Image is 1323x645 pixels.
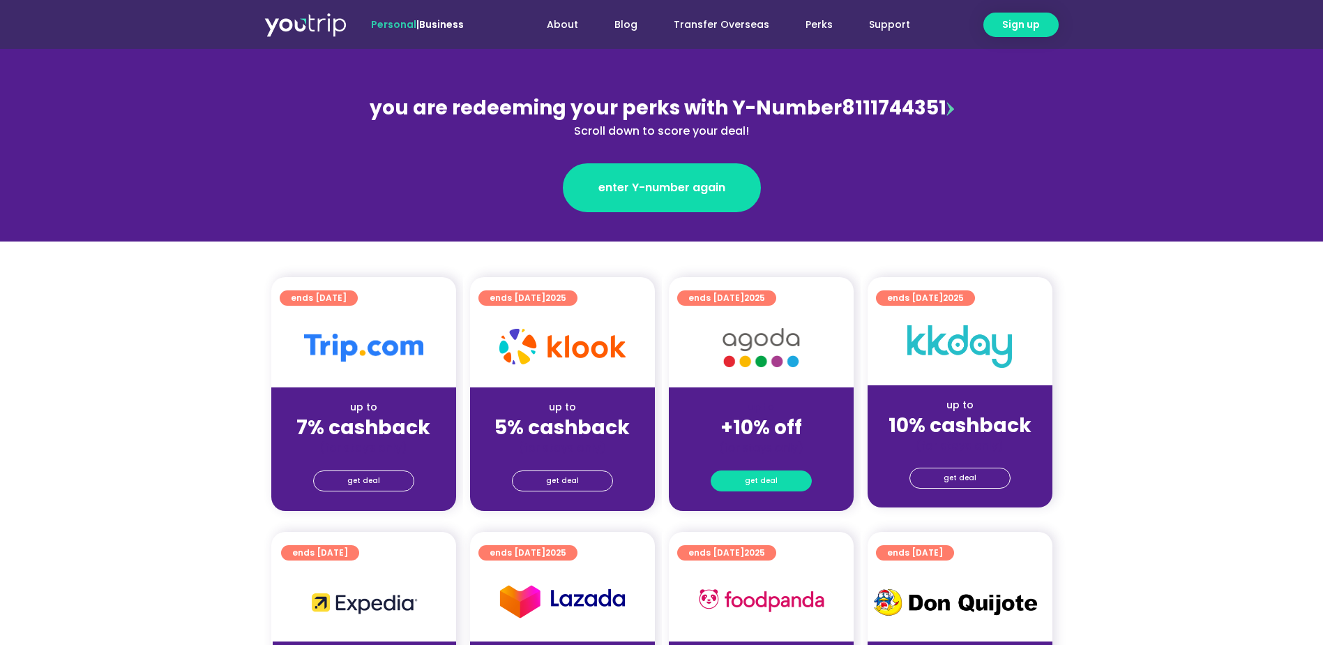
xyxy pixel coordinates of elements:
strong: 10% cashback [889,412,1031,439]
span: ends [DATE] [292,545,348,561]
a: Support [851,12,928,38]
a: ends [DATE]2025 [478,290,577,306]
span: 2025 [744,547,765,558]
a: ends [DATE] [281,545,359,561]
a: ends [DATE] [280,290,358,306]
span: 2025 [744,292,765,304]
div: (for stays only) [481,440,644,455]
strong: 7% cashback [296,414,430,441]
div: (for stays only) [680,440,842,455]
span: ends [DATE] [490,545,566,561]
a: get deal [909,468,1011,489]
a: enter Y-number again [563,163,761,212]
div: up to [879,398,1041,413]
div: (for stays only) [282,440,445,455]
a: ends [DATE]2025 [876,290,975,306]
a: ends [DATE]2025 [677,290,776,306]
span: ends [DATE] [688,290,765,306]
nav: Menu [501,12,928,38]
div: 8111744351 [359,94,965,140]
strong: +10% off [720,414,802,441]
span: get deal [944,468,976,488]
a: Sign up [983,13,1059,37]
div: Scroll down to score your deal! [359,123,965,140]
span: ends [DATE] [688,545,765,561]
a: get deal [711,470,812,491]
a: get deal [512,470,613,491]
a: ends [DATE]2025 [478,545,577,561]
a: Business [419,17,464,31]
span: ends [DATE] [887,290,964,306]
span: ends [DATE] [291,290,347,306]
span: 2025 [943,292,964,304]
span: up to [748,400,774,414]
span: Personal [371,17,416,31]
span: ends [DATE] [887,545,943,561]
span: 2025 [545,547,566,558]
a: ends [DATE]2025 [677,545,776,561]
a: Blog [596,12,656,38]
div: up to [481,400,644,415]
a: get deal [313,470,414,491]
span: ends [DATE] [490,290,566,306]
a: Perks [787,12,851,38]
strong: 5% cashback [494,414,630,441]
a: Transfer Overseas [656,12,787,38]
span: get deal [347,471,380,491]
span: | [371,17,464,31]
div: (for stays only) [879,438,1041,453]
span: Sign up [1002,17,1040,32]
span: you are redeeming your perks with Y-Number [370,94,842,121]
div: up to [282,400,445,415]
span: enter Y-number again [598,179,725,196]
span: 2025 [545,292,566,304]
a: ends [DATE] [876,545,954,561]
a: About [529,12,596,38]
span: get deal [546,471,579,491]
span: get deal [745,471,778,491]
